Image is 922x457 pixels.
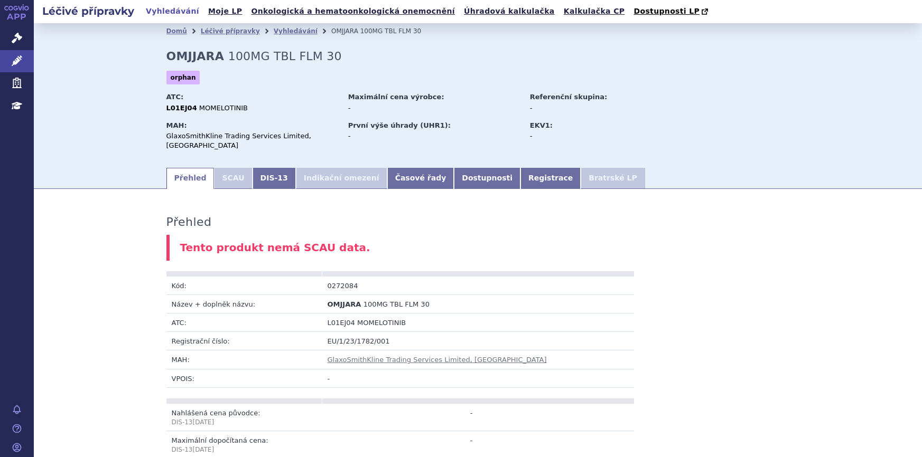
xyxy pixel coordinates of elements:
span: 100MG TBL FLM 30 [228,50,342,63]
strong: První výše úhrady (UHR1): [348,121,451,129]
a: Přehled [166,168,215,189]
strong: Maximální cena výrobce: [348,93,444,101]
a: DIS-13 [253,168,296,189]
a: Úhradová kalkulačka [461,4,558,18]
div: - [348,131,520,141]
a: Časové řady [387,168,454,189]
div: - [530,103,649,113]
span: 100MG TBL FLM 30 [364,300,430,308]
a: Léčivé přípravky [201,27,260,35]
a: Moje LP [205,4,245,18]
td: ATC: [166,313,322,332]
strong: Referenční skupina: [530,93,607,101]
span: [DATE] [193,446,215,453]
span: orphan [166,71,200,84]
div: - [348,103,520,113]
td: EU/1/23/1782/001 [322,332,634,350]
a: Dostupnosti [454,168,520,189]
p: DIS-13 [172,445,317,454]
a: Vyhledávání [143,4,202,18]
a: GlaxoSmithKline Trading Services Limited, [GEOGRAPHIC_DATA] [328,356,547,364]
td: Nahlášená cena původce: [166,404,322,431]
p: DIS-13 [172,418,317,427]
a: Kalkulačka CP [561,4,628,18]
strong: MAH: [166,121,187,129]
strong: L01EJ04 [166,104,197,112]
span: OMJJARA [331,27,358,35]
strong: ATC: [166,93,184,101]
div: - [530,131,649,141]
div: GlaxoSmithKline Trading Services Limited, [GEOGRAPHIC_DATA] [166,131,338,150]
a: Domů [166,27,187,35]
a: Dostupnosti LP [630,4,713,19]
td: Název + doplněk názvu: [166,294,322,313]
span: Dostupnosti LP [634,7,700,15]
td: MAH: [166,350,322,369]
a: Onkologická a hematoonkologická onemocnění [248,4,458,18]
h2: Léčivé přípravky [34,4,143,18]
div: Tento produkt nemá SCAU data. [166,235,790,261]
span: 100MG TBL FLM 30 [360,27,421,35]
td: Kód: [166,277,322,295]
span: [DATE] [193,418,215,426]
td: 0272084 [322,277,478,295]
h3: Přehled [166,215,212,229]
td: - [322,404,478,431]
strong: OMJJARA [166,50,224,63]
td: - [322,369,634,387]
td: VPOIS: [166,369,322,387]
span: MOMELOTINIB [199,104,248,112]
a: Vyhledávání [274,27,318,35]
td: Registrační číslo: [166,332,322,350]
span: L01EJ04 [328,319,355,327]
a: Registrace [520,168,581,189]
span: MOMELOTINIB [357,319,406,327]
strong: EKV1: [530,121,553,129]
span: OMJJARA [328,300,361,308]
